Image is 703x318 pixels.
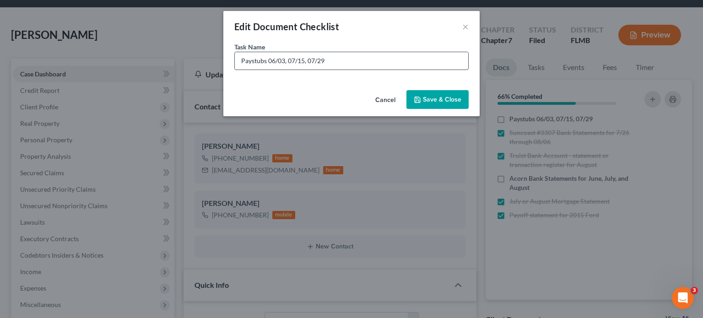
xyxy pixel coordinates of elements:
iframe: Intercom live chat [672,287,694,309]
span: Edit Document Checklist [234,21,339,32]
span: 3 [691,287,698,294]
button: Save & Close [406,90,469,109]
button: Cancel [368,91,403,109]
span: Task Name [234,43,265,51]
input: Enter document description.. [235,52,468,70]
button: × [462,21,469,32]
